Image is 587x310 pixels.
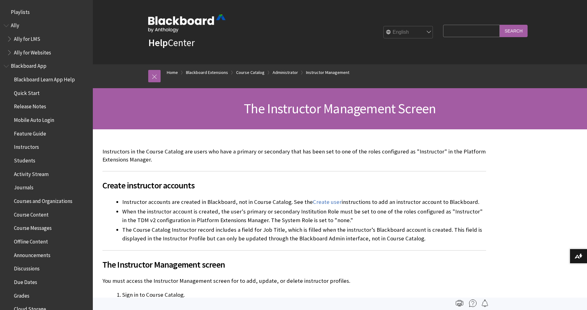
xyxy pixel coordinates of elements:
[11,7,30,15] span: Playlists
[122,207,486,225] li: When the instructor account is created, the user's primary or secondary Institution Role must be ...
[456,299,463,307] img: Print
[306,69,349,76] a: Instructor Management
[14,209,49,218] span: Course Content
[186,69,228,76] a: Blackboard Extensions
[236,69,265,76] a: Course Catalog
[273,69,298,76] a: Administrator
[14,155,35,164] span: Students
[469,299,477,307] img: More help
[14,169,49,177] span: Activity Stream
[148,15,226,32] img: Blackboard by Anthology
[14,128,46,137] span: Feature Guide
[148,37,195,49] a: HelpCenter
[148,37,168,49] strong: Help
[14,263,40,272] span: Discussions
[14,223,52,231] span: Course Messages
[4,20,89,58] nav: Book outline for Anthology Ally Help
[481,299,489,307] img: Follow this page
[14,74,75,83] span: Blackboard Learn App Help
[167,69,178,76] a: Home
[384,26,433,39] select: Site Language Selector
[11,20,19,29] span: Ally
[244,100,436,117] span: The Instructor Management Screen
[11,61,46,69] span: Blackboard App
[102,277,486,285] p: You must access the Instructor Management screen for to add, update, or delete instructor profiles.
[313,198,342,206] a: Create user
[14,47,51,56] span: Ally for Websites
[14,142,39,150] span: Instructors
[122,291,486,299] li: Sign in to Course Catalog.
[102,179,486,192] span: Create instructor accounts
[14,291,29,299] span: Grades
[14,236,48,245] span: Offline Content
[14,277,37,285] span: Due Dates
[14,250,50,258] span: Announcements
[102,258,486,271] span: The Instructor Management screen
[122,226,486,243] li: The Course Catalog Instructor record includes a field for Job Title, which is filled when the ins...
[14,183,33,191] span: Journals
[14,115,54,123] span: Mobile Auto Login
[14,88,40,96] span: Quick Start
[14,196,72,204] span: Courses and Organizations
[122,198,486,206] li: Instructor accounts are created in Blackboard, not in Course Catalog. See the instructions to add...
[14,101,46,110] span: Release Notes
[500,25,528,37] input: Search
[14,34,40,42] span: Ally for LMS
[4,7,89,17] nav: Book outline for Playlists
[102,148,486,164] p: Instructors in the Course Catalog are users who have a primary or secondary that has been set to ...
